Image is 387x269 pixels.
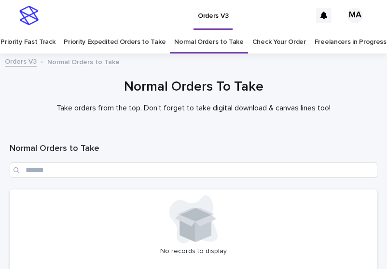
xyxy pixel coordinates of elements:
input: Search [10,162,377,178]
a: Normal Orders to Take [174,31,244,54]
h1: Normal Orders To Take [10,78,377,96]
p: Take orders from the top. Don't forget to take digital download & canvas lines too! [10,104,377,113]
a: Priority Expedited Orders to Take [64,31,166,54]
a: Freelancers in Progress [315,31,387,54]
a: Priority Fast Track [0,31,55,54]
div: MA [347,8,363,23]
a: Check Your Order [252,31,306,54]
p: No records to display [15,247,372,256]
img: stacker-logo-s-only.png [19,6,39,25]
h1: Normal Orders to Take [10,143,377,155]
p: Normal Orders to Take [47,56,120,67]
a: Orders V3 [5,55,37,67]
